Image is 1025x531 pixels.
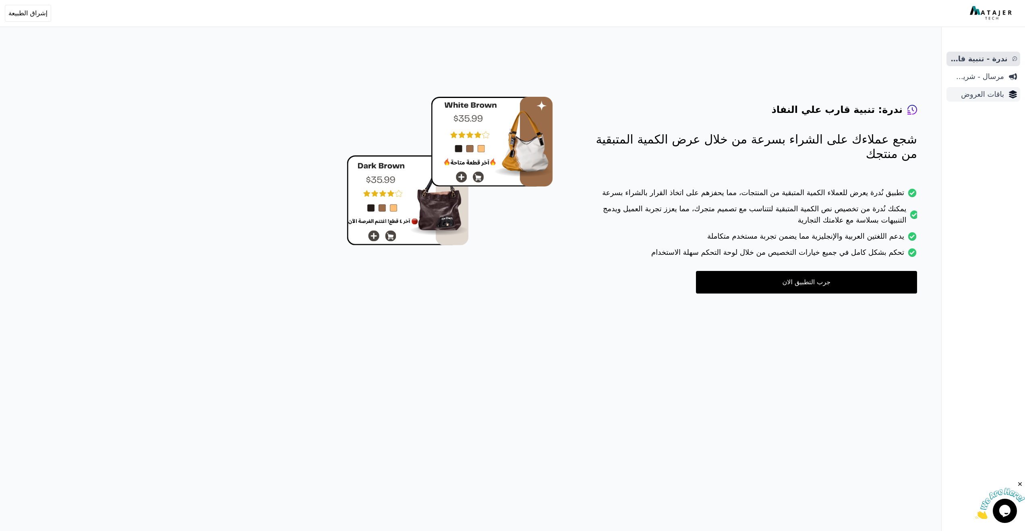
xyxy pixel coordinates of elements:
li: يمكنك نُدرة من تخصيص نص الكمية المتبقية لتتناسب مع تصميم متجرك، مما يعزز تجربة العميل ويدمج التنب... [585,203,917,231]
li: تطبيق نُدرة يعرض للعملاء الكمية المتبقية من المنتجات، مما يحفزهم على اتخاذ القرار بالشراء بسرعة [585,187,917,203]
span: إشراق الطبيعة [8,8,48,18]
a: جرب التطبيق الان [696,271,917,294]
iframe: chat widget [975,481,1025,519]
span: باقات العروض [950,89,1004,100]
li: يدعم اللغتين العربية والإنجليزية مما يضمن تجربة مستخدم متكاملة [585,231,917,247]
span: مرسال - شريط دعاية [950,71,1004,82]
p: شجع عملاءك على الشراء بسرعة من خلال عرض الكمية المتبقية من منتجك [585,132,917,161]
img: hero [347,97,553,246]
li: تحكم بشكل كامل في جميع خيارات التخصيص من خلال لوحة التحكم سهلة الاستخدام [585,247,917,263]
img: MatajerTech Logo [970,6,1014,21]
h4: ندرة: تنبية قارب علي النفاذ [771,103,903,116]
span: ندرة - تنبية قارب علي النفاذ [950,53,1008,65]
button: إشراق الطبيعة [5,5,51,22]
